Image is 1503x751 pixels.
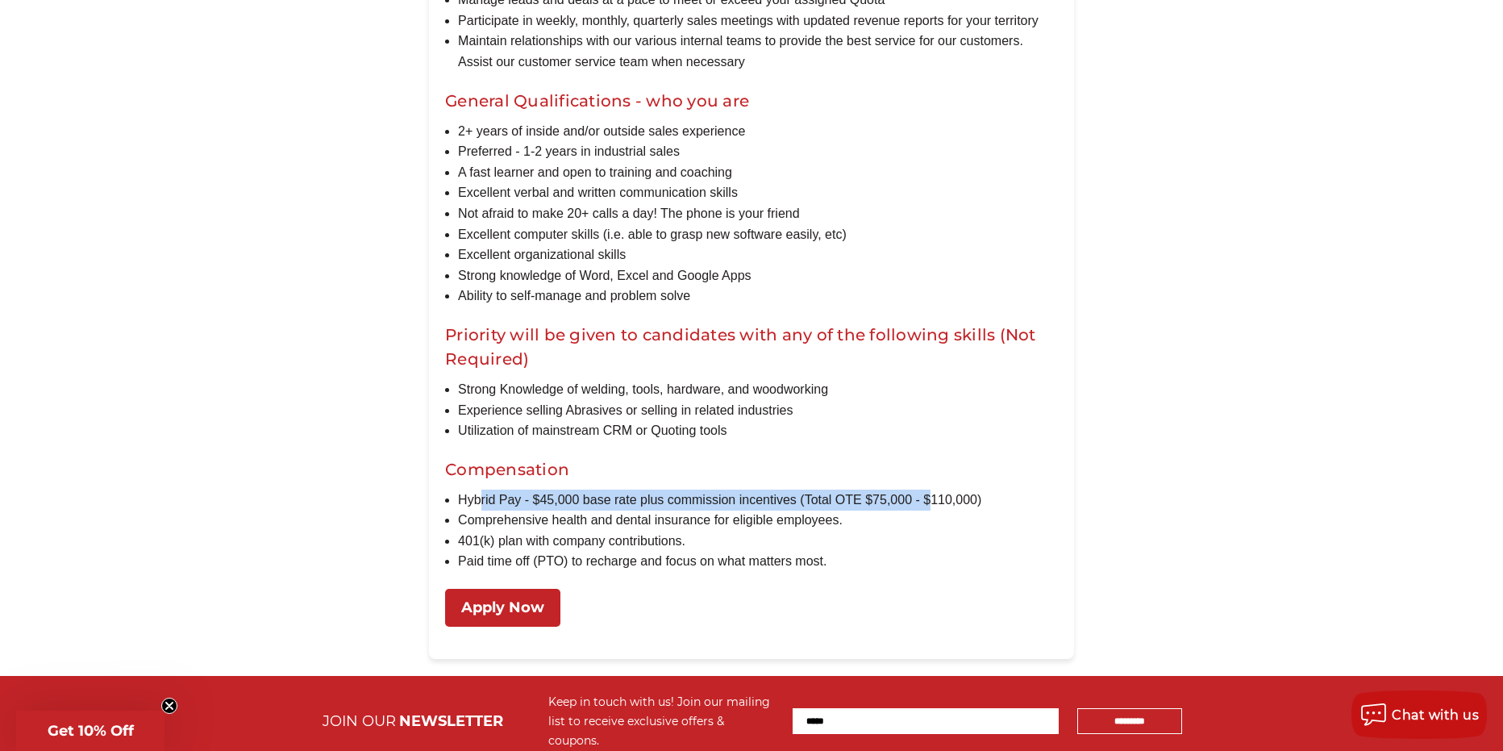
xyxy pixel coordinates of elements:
button: Close teaser [161,698,177,714]
li: 401(k) plan with company contributions. [458,531,1058,552]
div: Get 10% OffClose teaser [16,711,164,751]
li: Paid time off (PTO) to recharge and focus on what matters most. [458,551,1058,572]
li: Hybrid Pay - $45,000 base rate plus commission incentives (Total OTE $75,000 - $110,000) [458,490,1058,511]
h2: General Qualifications - who you are [445,89,1058,113]
span: Get 10% Off [48,722,134,740]
li: Utilization of mainstream CRM or Quoting tools [458,420,1058,441]
h2: Compensation [445,457,1058,482]
a: Apply Now [445,589,560,627]
span: JOIN OUR [323,712,396,730]
li: Participate in weekly, monthly, quarterly sales meetings with updated revenue reports for your te... [458,10,1058,31]
li: Excellent organizational skills [458,244,1058,265]
li: Maintain relationships with our various internal teams to provide the best service for our custom... [458,31,1058,72]
li: Excellent verbal and written communication skills [458,182,1058,203]
div: Keep in touch with us! Join our mailing list to receive exclusive offers & coupons. [548,692,776,750]
li: Ability to self-manage and problem solve [458,286,1058,307]
li: A fast learner and open to training and coaching [458,162,1058,183]
li: Experience selling Abrasives or selling in related industries [458,400,1058,421]
button: Chat with us [1351,691,1487,739]
li: Excellent computer skills (i.e. able to grasp new software easily, etc) [458,224,1058,245]
li: Preferred - 1-2 years in industrial sales [458,141,1058,162]
li: Comprehensive health and dental insurance for eligible employees. [458,510,1058,531]
span: Chat with us [1392,707,1479,723]
h2: Priority will be given to candidates with any of the following skills (Not Required) [445,323,1058,371]
li: 2+ years of inside and/or outside sales experience [458,121,1058,142]
li: Strong Knowledge of welding, tools, hardware, and woodworking [458,379,1058,400]
li: Strong knowledge of Word, Excel and Google Apps [458,265,1058,286]
li: Not afraid to make 20+ calls a day! The phone is your friend [458,203,1058,224]
span: NEWSLETTER [399,712,503,730]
